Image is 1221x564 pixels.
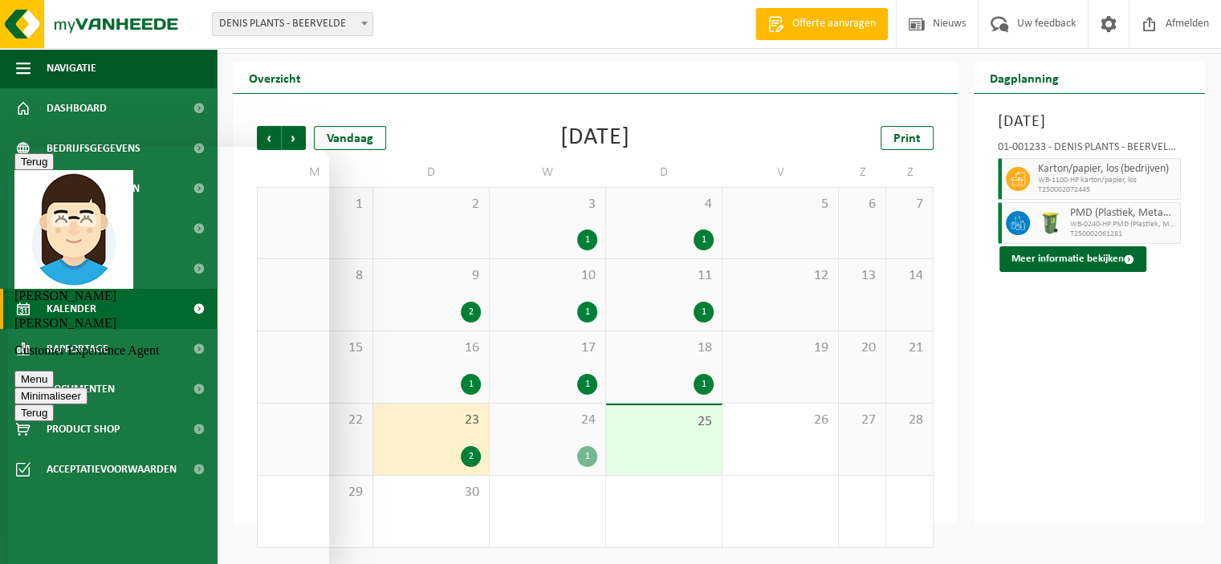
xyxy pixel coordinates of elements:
span: 2 [381,196,481,213]
div: 1 [461,374,481,395]
span: 4 [614,196,714,213]
div: 1 [694,374,714,395]
td: Z [839,158,886,187]
span: Karton/papier, los (bedrijven) [1038,163,1176,176]
span: 17 [498,339,597,357]
td: V [722,158,839,187]
span: T250002061281 [1070,229,1176,239]
div: 1 [577,302,597,323]
div: 2 [461,446,481,467]
span: 18 [614,339,714,357]
iframe: chat widget [8,147,329,564]
span: DENIS PLANTS - BEERVELDE [213,13,372,35]
div: 1 [577,229,597,250]
span: 13 [847,267,877,285]
span: DENIS PLANTS - BEERVELDE [212,12,373,36]
span: 21 [894,339,925,357]
div: 2 [461,302,481,323]
td: W [490,158,606,187]
span: WB-1100-HP karton/papier, los [1038,176,1176,185]
span: 16 [381,339,481,357]
div: Vandaag [314,126,386,150]
span: 25 [614,413,714,431]
span: 9 [381,267,481,285]
span: 12 [731,267,830,285]
span: PMD (Plastiek, Metaal, Drankkartons) (bedrijven) [1070,207,1176,220]
img: WB-0240-HPE-GN-50 [1038,211,1062,235]
span: 20 [847,339,877,357]
span: 7 [894,196,925,213]
span: 23 [381,412,481,429]
span: T250002072445 [1038,185,1176,195]
span: 19 [731,339,830,357]
div: 1 [694,302,714,323]
button: Terug [6,258,46,274]
a: Offerte aanvragen [755,8,888,40]
span: 30 [381,484,481,501]
div: 1 [577,374,597,395]
span: Terug [13,260,39,272]
h2: Dagplanning [974,62,1075,93]
span: 28 [894,412,925,429]
span: Minimaliseer [13,243,73,255]
span: Navigatie [47,48,96,88]
td: Z [886,158,934,187]
h2: Overzicht [233,62,317,93]
span: 27 [847,412,877,429]
h3: [DATE] [998,110,1181,134]
span: WB-0240-HP PMD (Plastiek, Metaal, Drankkartons) (bedrijven) [1070,220,1176,229]
span: Vorige [257,126,281,150]
span: 6 [847,196,877,213]
span: 26 [731,412,830,429]
span: Print [893,132,921,145]
span: Offerte aanvragen [788,16,880,32]
a: Print [881,126,934,150]
span: Bedrijfsgegevens [47,128,140,168]
span: Dashboard [47,88,107,128]
td: D [606,158,722,187]
td: D [373,158,490,187]
span: 14 [894,267,925,285]
span: 5 [731,196,830,213]
span: 3 [498,196,597,213]
span: 10 [498,267,597,285]
button: Meer informatie bekijken [999,246,1146,272]
span: Volgende [282,126,306,150]
span: 11 [614,267,714,285]
div: 1 [694,229,714,250]
div: [DATE] [560,126,630,150]
span: Menu [13,226,39,238]
div: 1 [577,446,597,467]
button: Minimaliseer [6,241,79,258]
div: 01-001233 - DENIS PLANTS - BEERVELDE [998,142,1181,158]
span: 24 [498,412,597,429]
